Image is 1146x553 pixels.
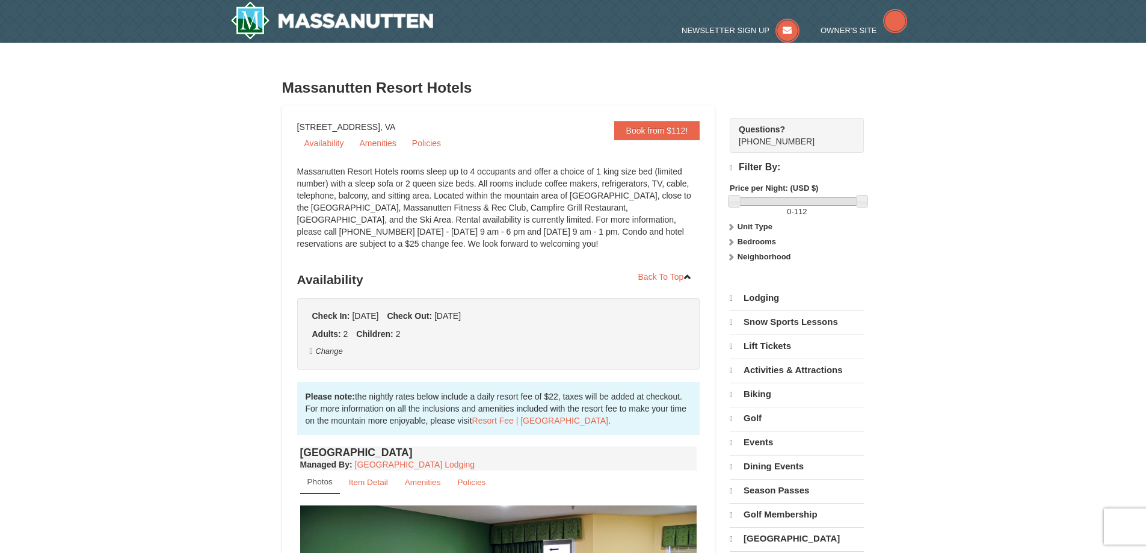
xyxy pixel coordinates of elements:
[630,268,700,286] a: Back To Top
[787,207,791,216] span: 0
[356,329,393,339] strong: Children:
[405,478,441,487] small: Amenities
[738,237,776,246] strong: Bedrooms
[739,123,842,146] span: [PHONE_NUMBER]
[312,311,350,321] strong: Check In:
[730,479,864,502] a: Season Passes
[341,471,396,494] a: Item Detail
[730,206,864,218] label: -
[730,503,864,526] a: Golf Membership
[300,446,697,459] h4: [GEOGRAPHIC_DATA]
[730,383,864,406] a: Biking
[794,207,807,216] span: 112
[739,125,785,134] strong: Questions?
[738,222,772,231] strong: Unit Type
[730,359,864,382] a: Activities & Attractions
[387,311,432,321] strong: Check Out:
[730,184,818,193] strong: Price per Night: (USD $)
[614,121,700,140] a: Book from $112!
[300,460,353,469] strong: :
[730,431,864,454] a: Events
[349,478,388,487] small: Item Detail
[821,26,907,35] a: Owner's Site
[282,76,864,100] h3: Massanutten Resort Hotels
[352,311,378,321] span: [DATE]
[300,460,350,469] span: Managed By
[297,134,351,152] a: Availability
[730,287,864,309] a: Lodging
[434,311,461,321] span: [DATE]
[457,478,485,487] small: Policies
[396,329,401,339] span: 2
[230,1,434,40] a: Massanutten Resort
[230,1,434,40] img: Massanutten Resort Logo
[472,416,608,425] a: Resort Fee | [GEOGRAPHIC_DATA]
[355,460,475,469] a: [GEOGRAPHIC_DATA] Lodging
[405,134,448,152] a: Policies
[352,134,403,152] a: Amenities
[297,382,700,435] div: the nightly rates below include a daily resort fee of $22, taxes will be added at checkout. For m...
[306,392,355,401] strong: Please note:
[730,407,864,430] a: Golf
[307,477,333,486] small: Photos
[730,162,864,173] h4: Filter By:
[297,165,700,262] div: Massanutten Resort Hotels rooms sleep up to 4 occupants and offer a choice of 1 king size bed (li...
[449,471,493,494] a: Policies
[300,471,340,494] a: Photos
[309,345,343,358] button: Change
[397,471,449,494] a: Amenities
[730,335,864,357] a: Lift Tickets
[312,329,341,339] strong: Adults:
[730,310,864,333] a: Snow Sports Lessons
[343,329,348,339] span: 2
[682,26,799,35] a: Newsletter Sign Up
[297,268,700,292] h3: Availability
[738,252,791,261] strong: Neighborhood
[730,527,864,550] a: [GEOGRAPHIC_DATA]
[821,26,877,35] span: Owner's Site
[730,455,864,478] a: Dining Events
[682,26,769,35] span: Newsletter Sign Up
